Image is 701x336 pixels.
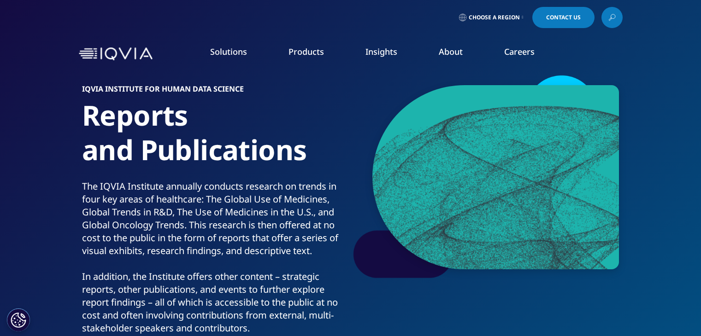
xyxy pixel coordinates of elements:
a: Products [289,46,324,57]
img: IQVIA Healthcare Information Technology and Pharma Clinical Research Company [79,47,153,61]
a: Contact Us [532,7,595,28]
span: Contact Us [546,15,581,20]
a: Insights [365,46,397,57]
span: Choose a Region [469,14,520,21]
nav: Primary [156,32,623,75]
a: Solutions [210,46,247,57]
button: Cookies Settings [7,308,30,331]
h6: IQVIA Institute for Human Data Science [82,85,347,98]
h1: Reports and Publications [82,98,347,180]
a: Careers [504,46,535,57]
a: About [439,46,463,57]
img: iqvia-institute-medical-dermatology-in-latin-america--04-2022-feature-594x345.png [372,85,619,269]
